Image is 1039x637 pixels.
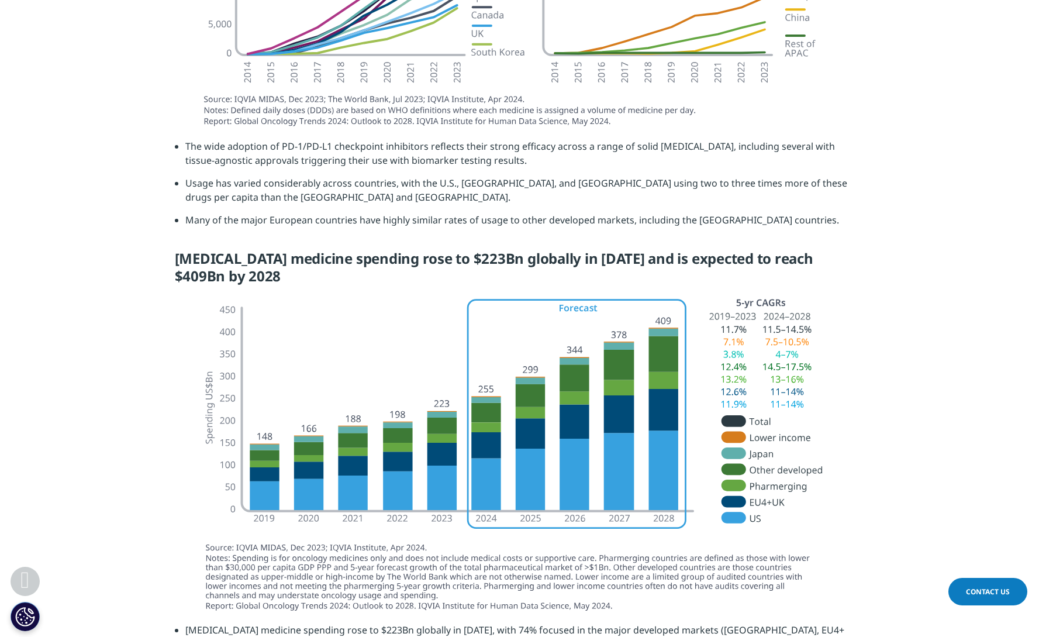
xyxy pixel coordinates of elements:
li: Usage has varied considerably across countries, with the U.S., [GEOGRAPHIC_DATA], and [GEOGRAPHIC... [185,176,865,213]
li: The wide adoption of PD-1/PD-L1 checkpoint inhibitors reflects their strong efficacy across a ran... [185,139,865,176]
a: Contact Us [948,578,1027,605]
h5: [MEDICAL_DATA] medicine spending rose to $223Bn globally in [DATE] and is expected to reach $409B... [175,250,865,294]
span: Contact Us [966,587,1010,597]
li: Many of the major European countries have highly similar rates of usage to other developed market... [185,213,865,236]
button: Cookies Settings [11,602,40,631]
